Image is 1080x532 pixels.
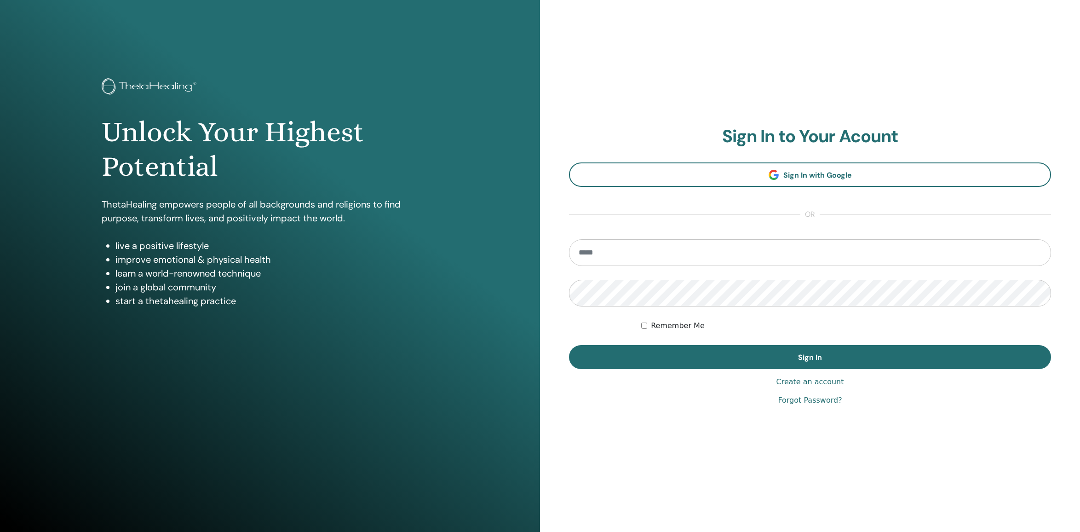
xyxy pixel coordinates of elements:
[798,353,822,362] span: Sign In
[115,253,439,266] li: improve emotional & physical health
[102,115,439,184] h1: Unlock Your Highest Potential
[783,170,852,180] span: Sign In with Google
[115,239,439,253] li: live a positive lifestyle
[641,320,1051,331] div: Keep me authenticated indefinitely or until I manually logout
[569,345,1051,369] button: Sign In
[569,126,1051,147] h2: Sign In to Your Acount
[569,162,1051,187] a: Sign In with Google
[778,395,842,406] a: Forgot Password?
[115,280,439,294] li: join a global community
[776,376,844,387] a: Create an account
[115,294,439,308] li: start a thetahealing practice
[115,266,439,280] li: learn a world-renowned technique
[651,320,705,331] label: Remember Me
[800,209,820,220] span: or
[102,197,439,225] p: ThetaHealing empowers people of all backgrounds and religions to find purpose, transform lives, a...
